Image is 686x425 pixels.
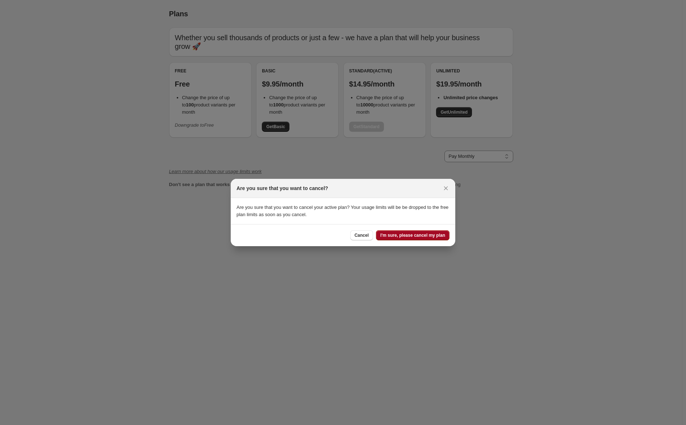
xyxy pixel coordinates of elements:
button: Close [441,183,451,193]
span: Cancel [355,232,369,238]
h2: Are you sure that you want to cancel? [237,185,328,192]
span: I'm sure, please cancel my plan [380,232,445,238]
p: Are you sure that you want to cancel your active plan? Your usage limits will be be dropped to th... [237,204,449,218]
button: I'm sure, please cancel my plan [376,230,449,240]
button: Cancel [350,230,373,240]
